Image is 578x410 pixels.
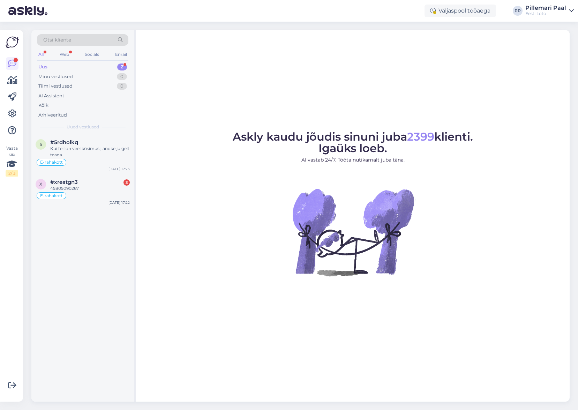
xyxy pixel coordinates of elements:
[425,5,496,17] div: Väljaspool tööaega
[233,156,473,164] p: AI vastab 24/7. Tööta nutikamalt juba täna.
[525,11,566,16] div: Eesti Loto
[123,179,130,186] div: 3
[67,124,99,130] span: Uued vestlused
[513,6,523,16] div: PP
[117,73,127,80] div: 0
[39,181,42,187] span: x
[40,160,63,164] span: E-rahakott
[114,50,128,59] div: Email
[58,50,70,59] div: Web
[40,142,42,147] span: 5
[50,179,78,185] span: #xreatgn3
[6,145,18,177] div: Vaata siia
[525,5,566,11] div: Pillemari Paal
[38,92,64,99] div: AI Assistent
[108,200,130,205] div: [DATE] 17:22
[50,139,78,146] span: #5rdhoikq
[233,130,473,155] span: Askly kaudu jõudis sinuni juba klienti. Igaüks loeb.
[40,194,63,198] span: E-rahakott
[38,102,48,109] div: Kõik
[407,130,434,143] span: 2399
[38,73,73,80] div: Minu vestlused
[38,64,47,70] div: Uus
[290,169,416,295] img: No Chat active
[37,50,45,59] div: All
[117,83,127,90] div: 0
[50,146,130,158] div: Kui teil on veel küsimusi, andke julgelt teada.
[83,50,100,59] div: Socials
[50,185,130,192] div: 45805090267
[43,36,71,44] span: Otsi kliente
[6,36,19,49] img: Askly Logo
[38,83,73,90] div: Tiimi vestlused
[6,170,18,177] div: 2 / 3
[525,5,574,16] a: Pillemari PaalEesti Loto
[38,112,67,119] div: Arhiveeritud
[117,64,127,70] div: 2
[108,166,130,172] div: [DATE] 17:23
